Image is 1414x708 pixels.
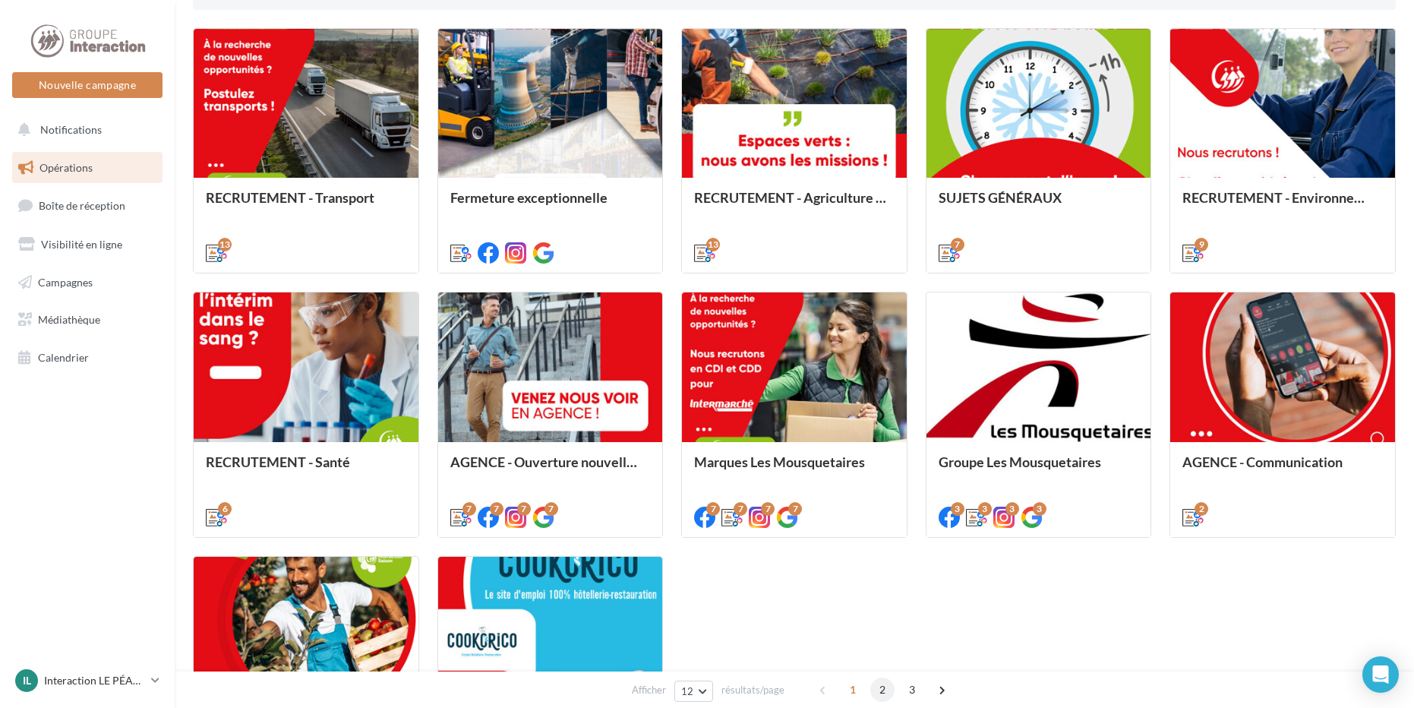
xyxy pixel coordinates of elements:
[206,190,406,220] div: RECRUTEMENT - Transport
[9,189,166,222] a: Boîte de réception
[841,678,865,702] span: 1
[1362,656,1399,693] div: Open Intercom Messenger
[450,454,651,485] div: AGENCE - Ouverture nouvelle agence
[544,502,558,516] div: 7
[706,238,720,251] div: 13
[951,502,964,516] div: 3
[1195,238,1208,251] div: 9
[9,267,166,299] a: Campagnes
[12,666,163,695] a: IL Interaction LE PÉAGE DE ROUSSILLON
[694,454,895,485] div: Marques Les Mousquetaires
[939,190,1139,220] div: SUJETS GÉNÉRAUX
[900,678,924,702] span: 3
[939,454,1139,485] div: Groupe Les Mousquetaires
[721,683,784,697] span: résultats/page
[9,229,166,261] a: Visibilité en ligne
[1005,502,1019,516] div: 3
[734,502,747,516] div: 7
[1033,502,1046,516] div: 3
[951,238,964,251] div: 7
[9,114,159,146] button: Notifications
[761,502,775,516] div: 7
[44,673,145,688] p: Interaction LE PÉAGE DE ROUSSILLON
[462,502,476,516] div: 7
[450,190,651,220] div: Fermeture exceptionnelle
[706,502,720,516] div: 7
[1182,454,1383,485] div: AGENCE - Communication
[39,161,93,174] span: Opérations
[218,238,232,251] div: 13
[41,238,122,251] span: Visibilité en ligne
[9,304,166,336] a: Médiathèque
[206,454,406,485] div: RECRUTEMENT - Santé
[517,502,531,516] div: 7
[674,681,713,702] button: 12
[38,351,89,364] span: Calendrier
[490,502,503,516] div: 7
[694,190,895,220] div: RECRUTEMENT - Agriculture / Espaces verts
[9,342,166,374] a: Calendrier
[39,199,125,212] span: Boîte de réception
[1182,190,1383,220] div: RECRUTEMENT - Environnement
[978,502,992,516] div: 3
[632,683,666,697] span: Afficher
[38,275,93,288] span: Campagnes
[681,685,694,697] span: 12
[40,123,102,136] span: Notifications
[788,502,802,516] div: 7
[23,673,31,688] span: IL
[870,678,895,702] span: 2
[1195,502,1208,516] div: 2
[218,502,232,516] div: 6
[9,152,166,184] a: Opérations
[12,72,163,98] button: Nouvelle campagne
[38,313,100,326] span: Médiathèque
